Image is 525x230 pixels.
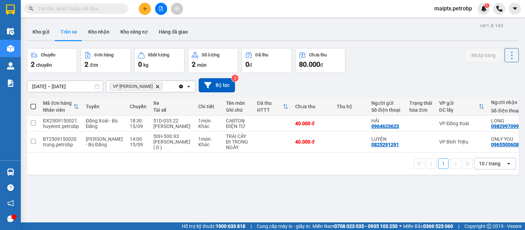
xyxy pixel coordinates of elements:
img: warehouse-icon [7,45,14,52]
span: Đồng Xoài - Bù Đăng [86,118,118,129]
div: TRÁI CÂY [226,134,250,139]
div: Số điện thoại [371,107,402,113]
button: Chuyến2chuyến [27,48,77,73]
div: Xe [153,100,191,106]
div: Ghi chú [226,107,250,113]
span: món [197,62,207,68]
strong: 0369 525 060 [423,223,453,229]
span: đ [320,62,323,68]
span: VP Minh Hưng [113,84,153,89]
div: VP gửi [439,100,479,106]
div: LONG [491,118,522,123]
div: Nhân viên [43,107,73,113]
input: Tìm tên, số ĐT hoặc mã đơn [38,5,120,12]
div: Số điện thoại [491,108,522,113]
th: Toggle SortBy [254,98,292,116]
div: LUYỆN [371,136,402,142]
div: Chưa thu [295,104,330,109]
div: 0965500608 [491,142,519,147]
div: 14:00 [130,136,146,142]
button: Nhập hàng [466,49,501,62]
button: Trên xe [55,24,83,40]
div: 18:30 [130,118,146,123]
div: huyennt.petrobp [43,123,79,129]
div: 0825291291 [371,142,399,147]
div: VP Bình Triệu [439,139,484,145]
span: question-circle [7,184,14,191]
button: Kho công nợ [115,24,153,40]
div: ĐI TRONG NGÀY. [226,139,250,150]
span: notification [7,200,14,206]
span: search [29,6,34,11]
div: BT2509150020 [43,136,79,142]
button: Hàng đã giao [153,24,193,40]
span: Hỗ trợ kỹ thuật: [182,222,245,230]
span: 2 [31,60,35,68]
span: đ [249,62,252,68]
div: Đơn hàng [94,53,114,57]
div: VP Đồng Xoài [439,121,484,126]
th: Toggle SortBy [436,98,488,116]
div: trung.petrobp [43,142,79,147]
div: Chuyến [130,104,146,109]
span: Cung cấp máy in - giấy in: [257,222,311,230]
span: message [7,215,14,222]
span: kg [143,62,148,68]
div: Tên món [226,100,250,106]
button: Kho gửi [27,24,55,40]
strong: 1900 633 818 [216,223,245,229]
button: Kho nhận [83,24,115,40]
svg: open [186,84,191,89]
div: Chưa thu [309,53,327,57]
div: 1 món [198,136,219,142]
div: HTTT [257,107,283,113]
strong: 0708 023 035 - 0935 103 250 [334,223,398,229]
img: icon-new-feature [481,6,487,12]
div: 0964623623 [371,123,399,129]
svg: open [506,161,512,166]
button: caret-down [509,3,521,15]
span: 80.000 [299,60,320,68]
div: Chuyến [41,53,55,57]
div: Tài xế [153,107,191,113]
button: Bộ lọc [199,78,235,92]
span: VP Minh Hưng, close by backspace [110,82,163,91]
span: | [458,222,459,230]
div: 10 / trang [479,160,500,167]
span: aim [174,6,179,11]
div: Đã thu [255,53,268,57]
div: Khác [198,123,219,129]
div: 51D-033.22 [153,118,191,123]
button: plus [139,3,151,15]
span: Miền Nam [313,222,398,230]
button: Đã thu0đ [242,48,292,73]
button: 1 [438,158,449,169]
button: Số lượng2món [188,48,238,73]
div: HẢI [371,118,402,123]
div: 40.000 đ [295,121,330,126]
div: 15/09 [130,123,146,129]
sup: 1 [485,3,489,8]
div: Người gửi [371,100,402,106]
span: caret-down [512,6,518,12]
div: Khác [198,142,219,147]
div: [PERSON_NAME] ( D ) [153,139,191,150]
span: copyright [487,224,491,229]
div: 50H-500.93 [153,134,191,139]
button: Chưa thu80.000đ [295,48,345,73]
div: Người nhận [491,100,522,105]
span: maiptx.petrobp [429,4,478,13]
div: Đã thu [257,100,283,106]
span: 2 [84,60,88,68]
div: Trạng thái [409,100,432,106]
div: Số lượng [202,53,219,57]
button: Đơn hàng2đơn [81,48,131,73]
span: 0 [138,60,142,68]
span: ⚪️ [399,225,401,228]
input: Selected VP Minh Hưng. [164,83,165,90]
input: Select a date range. [27,81,103,92]
div: ver 1.8.143 [480,22,503,29]
div: Mã đơn hàng [43,100,73,106]
div: Tuyến [86,104,123,109]
span: đơn [90,62,98,68]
